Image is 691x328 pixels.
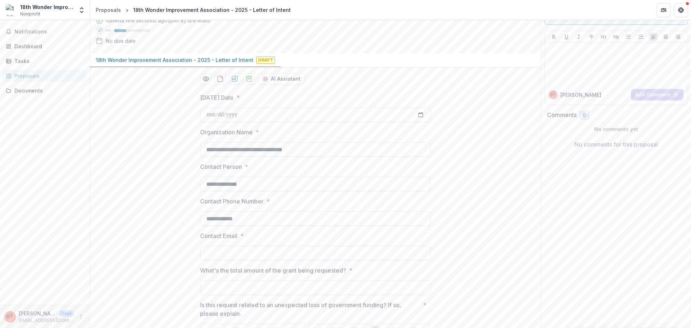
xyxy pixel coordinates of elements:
[3,55,87,67] a: Tasks
[77,3,87,17] button: Open entity switcher
[547,125,686,133] p: No comments yet
[200,197,263,206] p: Contact Phone Number
[93,5,124,15] a: Proposals
[547,112,577,118] h2: Comments
[106,28,111,33] p: 33 %
[7,314,13,319] div: David Talarico
[656,3,671,17] button: Partners
[14,72,81,80] div: Proposals
[14,29,84,35] span: Notifications
[550,32,558,41] button: Bold
[574,140,658,149] p: No comments for this proposal
[624,32,633,41] button: Bullet List
[133,6,291,14] div: 18th Wonder Improvement Association - 2025 - Letter of Intent
[14,87,81,94] div: Documents
[200,162,242,171] p: Contact Person
[649,32,658,41] button: Align Left
[3,85,87,96] a: Documents
[583,112,586,118] span: 0
[256,57,275,64] span: Draft
[631,89,683,100] button: Add Comment
[200,232,238,240] p: Contact Email
[674,3,688,17] button: Get Help
[674,32,682,41] button: Align Right
[96,6,121,14] div: Proposals
[14,57,81,65] div: Tasks
[20,3,74,11] div: 18th Wonder Improvement Association
[6,4,17,16] img: 18th Wonder Improvement Association
[574,32,583,41] button: Italicize
[229,73,240,85] button: download-proposal
[599,32,608,41] button: Heading 1
[59,310,74,317] p: User
[551,93,556,96] div: David Talarico
[258,73,305,85] button: AI Assistant
[200,73,212,85] button: Preview 8823e3ab-d33a-4a75-8dc0-e538cc2a6cf1-0.pdf
[106,17,211,24] div: Saved a few seconds ago ( [DATE] @ 9:18am )
[3,40,87,52] a: Dashboard
[200,128,253,136] p: Organization Name
[637,32,645,41] button: Ordered List
[19,317,74,324] p: [EMAIL_ADDRESS][DOMAIN_NAME]
[612,32,620,41] button: Heading 2
[214,73,226,85] button: download-proposal
[3,70,87,82] a: Proposals
[200,266,346,275] p: What's the total amount of the grant being requested?
[19,310,56,317] p: [PERSON_NAME]
[560,91,601,99] p: [PERSON_NAME]
[200,93,234,102] p: [DATE] Date
[562,32,571,41] button: Underline
[20,11,40,17] span: Nonprofit
[200,301,420,318] p: Is this request related to an unexpected loss of government funding? If so, please explain.
[106,37,136,45] div: No due date
[93,5,294,15] nav: breadcrumb
[661,32,670,41] button: Align Center
[14,42,81,50] div: Dashboard
[3,26,87,37] button: Notifications
[77,313,85,321] button: More
[243,73,255,85] button: download-proposal
[587,32,596,41] button: Strike
[96,56,253,64] p: 18th Wonder Improvement Association - 2025 - Letter of Intent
